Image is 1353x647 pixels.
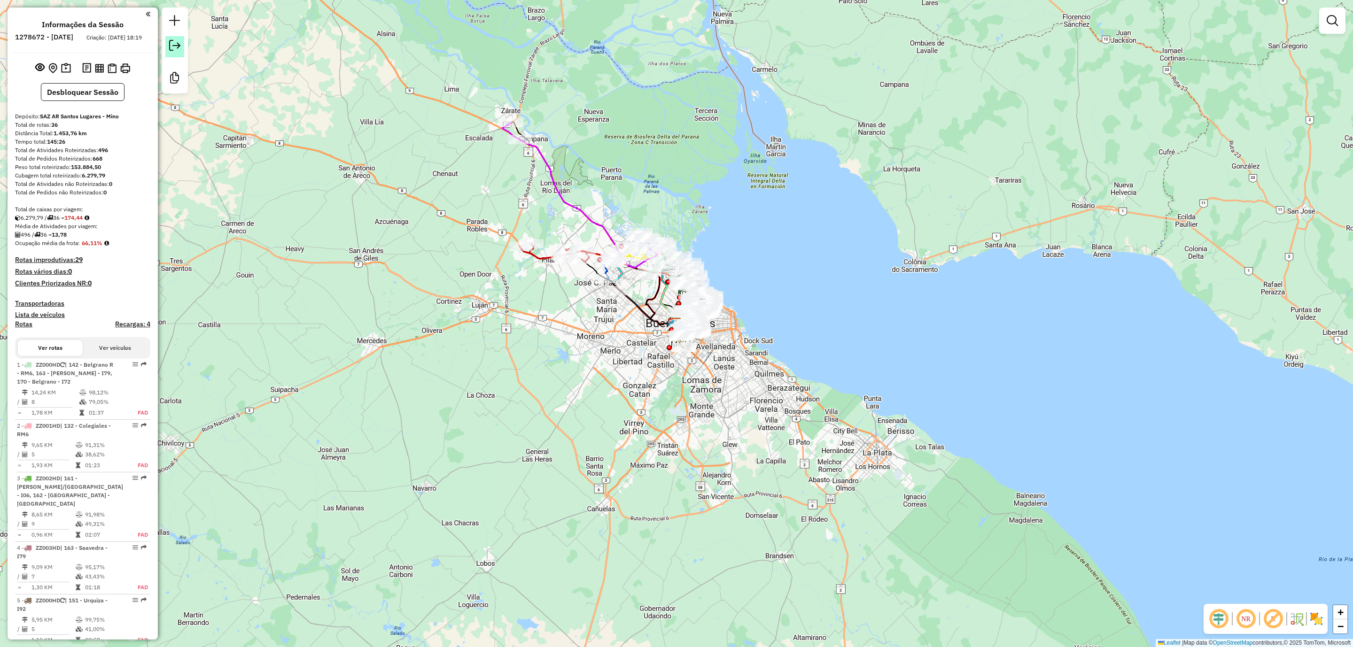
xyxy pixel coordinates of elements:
[31,440,75,450] td: 9,65 KM
[15,239,80,246] span: Ocupação média da frota:
[17,461,22,470] td: =
[60,362,65,368] i: Veículo já utilizado nesta sessão
[80,61,93,76] button: Logs desbloquear sessão
[15,268,150,276] h4: Rotas vários dias:
[22,452,28,457] i: Total de Atividades
[15,180,150,188] div: Total de Atividades não Roteirizadas:
[126,583,148,592] td: FAD
[15,129,150,138] div: Distância Total:
[15,311,150,319] h4: Lista de veículos
[1156,639,1353,647] div: Map data © contributors,© 2025 TomTom, Microsoft
[60,598,65,603] i: Veículo já utilizado nesta sessão
[17,583,22,592] td: =
[85,461,126,470] td: 01:23
[15,231,150,239] div: 496 / 36 =
[132,545,138,550] em: Opções
[31,583,75,592] td: 1,30 KM
[82,239,102,246] strong: 66,11%
[670,317,683,330] img: SAZ AR Santos Lugares - Mino
[1333,619,1347,633] a: Zoom out
[165,11,184,32] a: Nova sessão e pesquisa
[17,572,22,581] td: /
[667,319,679,331] img: PA - TOL
[98,146,108,154] strong: 496
[42,20,124,29] h4: Informações da Sessão
[31,388,79,397] td: 14,24 KM
[36,361,60,368] span: ZZ000HD
[141,545,147,550] em: Rota exportada
[79,410,84,416] i: Tempo total em rota
[22,521,28,527] i: Total de Atividades
[165,36,184,57] a: Exportar sessão
[1337,620,1344,632] span: −
[1213,639,1253,646] a: OpenStreetMap
[54,130,87,137] strong: 1.453,76 km
[93,155,102,162] strong: 668
[82,172,105,179] strong: 6.279,79
[126,635,148,645] td: FAD
[85,624,126,634] td: 41,00%
[31,450,75,459] td: 5
[17,475,123,507] span: 3 -
[132,362,138,367] em: Opções
[17,422,111,438] span: | 132 - Colegiales - RM6
[1323,11,1342,30] a: Exibir filtros
[17,635,22,645] td: =
[103,189,107,196] strong: 0
[17,544,108,560] span: | 163 - Saavedra - I79
[15,232,21,238] i: Total de Atividades
[106,62,118,75] button: Visualizar Romaneio
[15,279,150,287] h4: Clientes Priorizados NR:
[85,510,126,519] td: 91,98%
[40,113,119,120] strong: SAZ AR Santos Lugares - Mino
[126,461,148,470] td: FAD
[85,572,126,581] td: 43,43%
[15,205,150,214] div: Total de caixas por viagem:
[31,510,75,519] td: 8,65 KM
[85,615,126,624] td: 99,75%
[17,544,108,560] span: 4 -
[85,635,126,645] td: 00:57
[71,163,101,170] strong: 153.884,50
[85,562,126,572] td: 95,17%
[88,397,127,407] td: 79,05%
[132,475,138,481] em: Opções
[109,180,112,187] strong: 0
[141,362,147,367] em: Rota exportada
[1333,605,1347,619] a: Zoom in
[31,615,75,624] td: 5,95 KM
[15,112,150,121] div: Depósito:
[22,390,28,395] i: Distância Total
[85,519,126,529] td: 49,31%
[76,626,83,632] i: % de utilização da cubagem
[146,8,150,19] a: Clique aqui para minimizar o painel
[85,583,126,592] td: 01:18
[76,512,83,517] i: % de utilização do peso
[17,361,113,385] span: | 142 - Belgrano R - RM6, 163 - [PERSON_NAME] - I79, 170 - Belgrano - I72
[118,62,132,75] button: Imprimir Rotas
[17,519,22,529] td: /
[31,572,75,581] td: 7
[76,442,83,448] i: % de utilização do peso
[141,475,147,481] em: Rota exportada
[85,215,89,221] i: Meta Caixas/viagem: 224,18 Diferença: -49,74
[141,597,147,603] em: Rota exportada
[17,475,123,507] span: | 161 - [PERSON_NAME]/[GEOGRAPHIC_DATA] - I06, 162 - [GEOGRAPHIC_DATA] - [GEOGRAPHIC_DATA]
[59,61,73,76] button: Painel de Sugestão
[17,408,22,417] td: =
[76,462,80,468] i: Tempo total em rota
[31,624,75,634] td: 5
[126,530,148,539] td: FAD
[31,408,79,417] td: 1,78 KM
[47,61,59,76] button: Centralizar mapa no depósito ou ponto de apoio
[83,340,148,356] button: Ver veículos
[75,255,83,264] strong: 29
[68,267,72,276] strong: 0
[1182,639,1183,646] span: |
[15,215,21,221] i: Cubagem total roteirizado
[76,521,83,527] i: % de utilização da cubagem
[85,450,126,459] td: 38,62%
[18,340,83,356] button: Ver rotas
[52,231,67,238] strong: 13,78
[36,422,60,429] span: ZZ001HD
